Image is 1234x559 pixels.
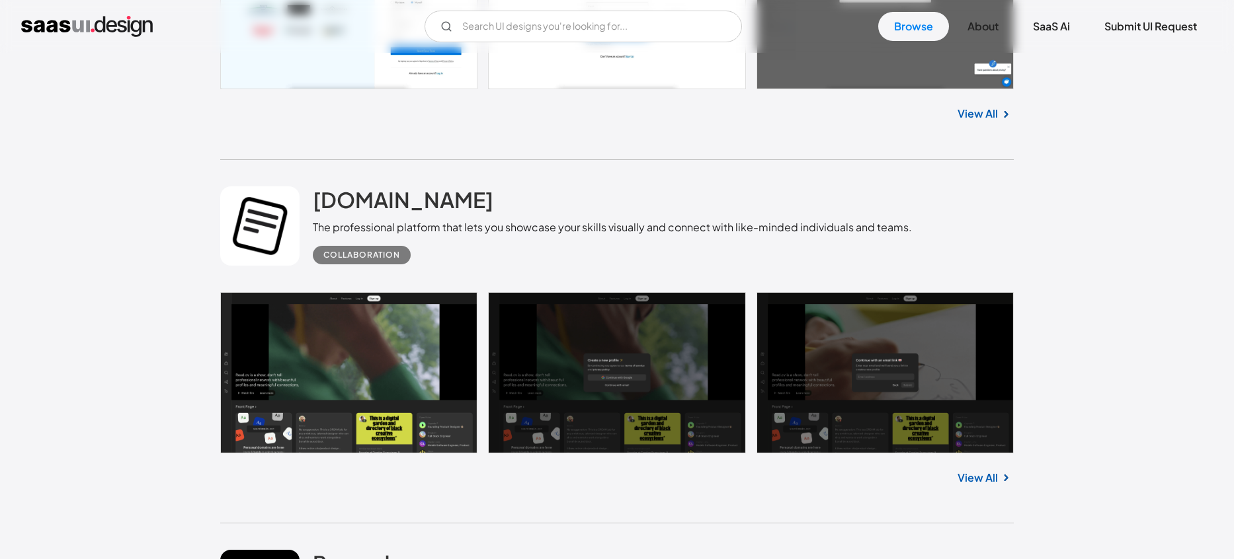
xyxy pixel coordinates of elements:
h2: [DOMAIN_NAME] [313,186,493,213]
form: Email Form [425,11,742,42]
div: The professional platform that lets you showcase your skills visually and connect with like-minde... [313,219,912,235]
a: Submit UI Request [1089,12,1213,41]
a: View All [958,106,998,122]
a: home [21,16,153,37]
a: View All [958,470,998,486]
input: Search UI designs you're looking for... [425,11,742,42]
a: Browse [878,12,949,41]
a: About [952,12,1014,41]
div: Collaboration [323,247,400,263]
a: SaaS Ai [1017,12,1086,41]
a: [DOMAIN_NAME] [313,186,493,219]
